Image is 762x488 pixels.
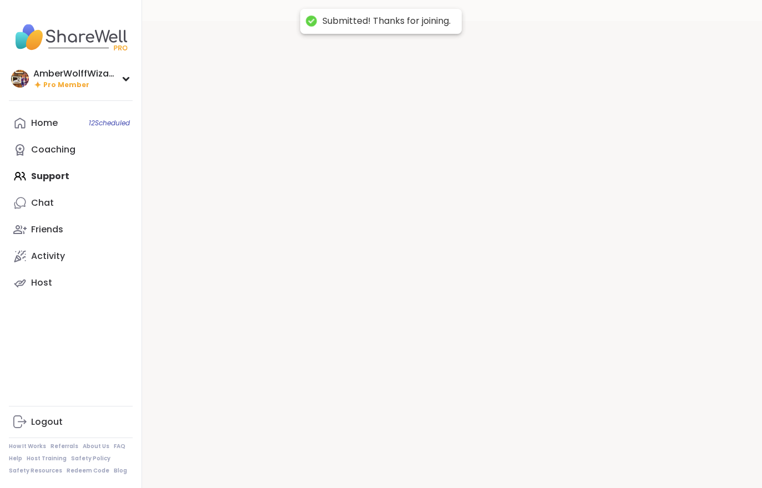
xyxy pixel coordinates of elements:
[114,467,127,475] a: Blog
[9,216,133,243] a: Friends
[9,110,133,136] a: Home12Scheduled
[67,467,109,475] a: Redeem Code
[9,409,133,435] a: Logout
[83,443,109,450] a: About Us
[33,68,117,80] div: AmberWolffWizard
[27,455,67,462] a: Host Training
[31,197,54,209] div: Chat
[322,16,451,27] div: Submitted! Thanks for joining.
[9,190,133,216] a: Chat
[9,270,133,296] a: Host
[31,117,58,129] div: Home
[9,455,22,462] a: Help
[31,144,75,156] div: Coaching
[9,467,62,475] a: Safety Resources
[89,119,130,128] span: 12 Scheduled
[9,136,133,163] a: Coaching
[114,443,125,450] a: FAQ
[31,277,52,289] div: Host
[31,223,63,236] div: Friends
[9,243,133,270] a: Activity
[43,80,89,90] span: Pro Member
[51,443,78,450] a: Referrals
[9,18,133,57] img: ShareWell Nav Logo
[31,416,63,428] div: Logout
[31,250,65,262] div: Activity
[71,455,110,462] a: Safety Policy
[9,443,46,450] a: How It Works
[11,70,29,88] img: AmberWolffWizard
